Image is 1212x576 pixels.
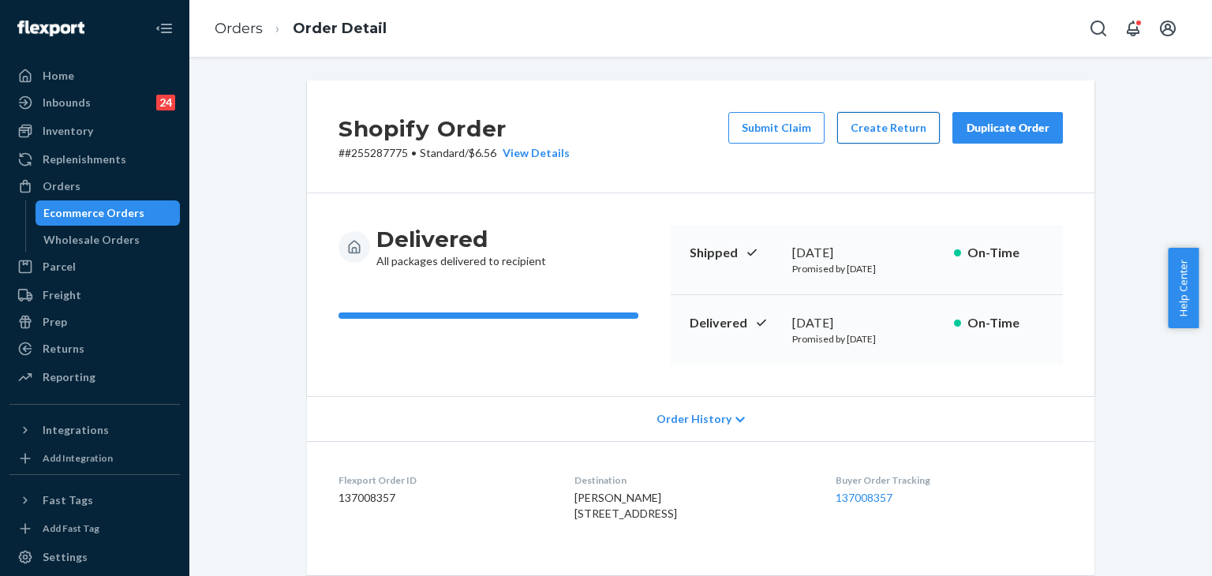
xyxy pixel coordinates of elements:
span: [PERSON_NAME] [STREET_ADDRESS] [574,491,677,520]
p: Shipped [690,244,780,262]
ol: breadcrumbs [202,6,399,52]
p: Promised by [DATE] [792,332,941,346]
h3: Delivered [376,225,546,253]
a: Home [9,63,180,88]
button: Create Return [837,112,940,144]
button: Help Center [1168,248,1199,328]
a: Freight [9,282,180,308]
a: Settings [9,544,180,570]
a: Parcel [9,254,180,279]
button: Fast Tags [9,488,180,513]
img: Flexport logo [17,21,84,36]
p: # #255287775 / $6.56 [339,145,570,161]
button: Integrations [9,417,180,443]
div: Wholesale Orders [43,232,140,248]
p: On-Time [967,244,1044,262]
a: Orders [9,174,180,199]
h2: Shopify Order [339,112,570,145]
button: View Details [496,145,570,161]
a: Add Fast Tag [9,519,180,538]
dt: Buyer Order Tracking [836,473,1063,487]
div: Add Fast Tag [43,522,99,535]
a: Prep [9,309,180,335]
a: Orders [215,20,263,37]
div: Prep [43,314,67,330]
dd: 137008357 [339,490,549,506]
a: Returns [9,336,180,361]
button: Open notifications [1117,13,1149,44]
div: Freight [43,287,81,303]
div: 24 [156,95,175,110]
a: Inventory [9,118,180,144]
p: Promised by [DATE] [792,262,941,275]
div: Orders [43,178,80,194]
div: Returns [43,341,84,357]
span: • [411,146,417,159]
a: Reporting [9,365,180,390]
p: On-Time [967,314,1044,332]
div: Duplicate Order [966,120,1049,136]
a: Wholesale Orders [36,227,181,252]
dt: Flexport Order ID [339,473,549,487]
div: Integrations [43,422,109,438]
div: Inventory [43,123,93,139]
span: Order History [656,411,731,427]
div: Reporting [43,369,95,385]
button: Open Search Box [1083,13,1114,44]
div: All packages delivered to recipient [376,225,546,269]
button: Submit Claim [728,112,825,144]
a: Add Integration [9,449,180,468]
div: Fast Tags [43,492,93,508]
div: Settings [43,549,88,565]
div: Home [43,68,74,84]
div: Replenishments [43,151,126,167]
div: [DATE] [792,314,941,332]
dt: Destination [574,473,810,487]
span: Standard [420,146,465,159]
a: Ecommerce Orders [36,200,181,226]
div: Inbounds [43,95,91,110]
div: Ecommerce Orders [43,205,144,221]
a: Replenishments [9,147,180,172]
div: Add Integration [43,451,113,465]
button: Open account menu [1152,13,1184,44]
p: Delivered [690,314,780,332]
button: Duplicate Order [952,112,1063,144]
button: Close Navigation [148,13,180,44]
div: [DATE] [792,244,941,262]
div: Parcel [43,259,76,275]
a: 137008357 [836,491,892,504]
a: Inbounds24 [9,90,180,115]
a: Order Detail [293,20,387,37]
